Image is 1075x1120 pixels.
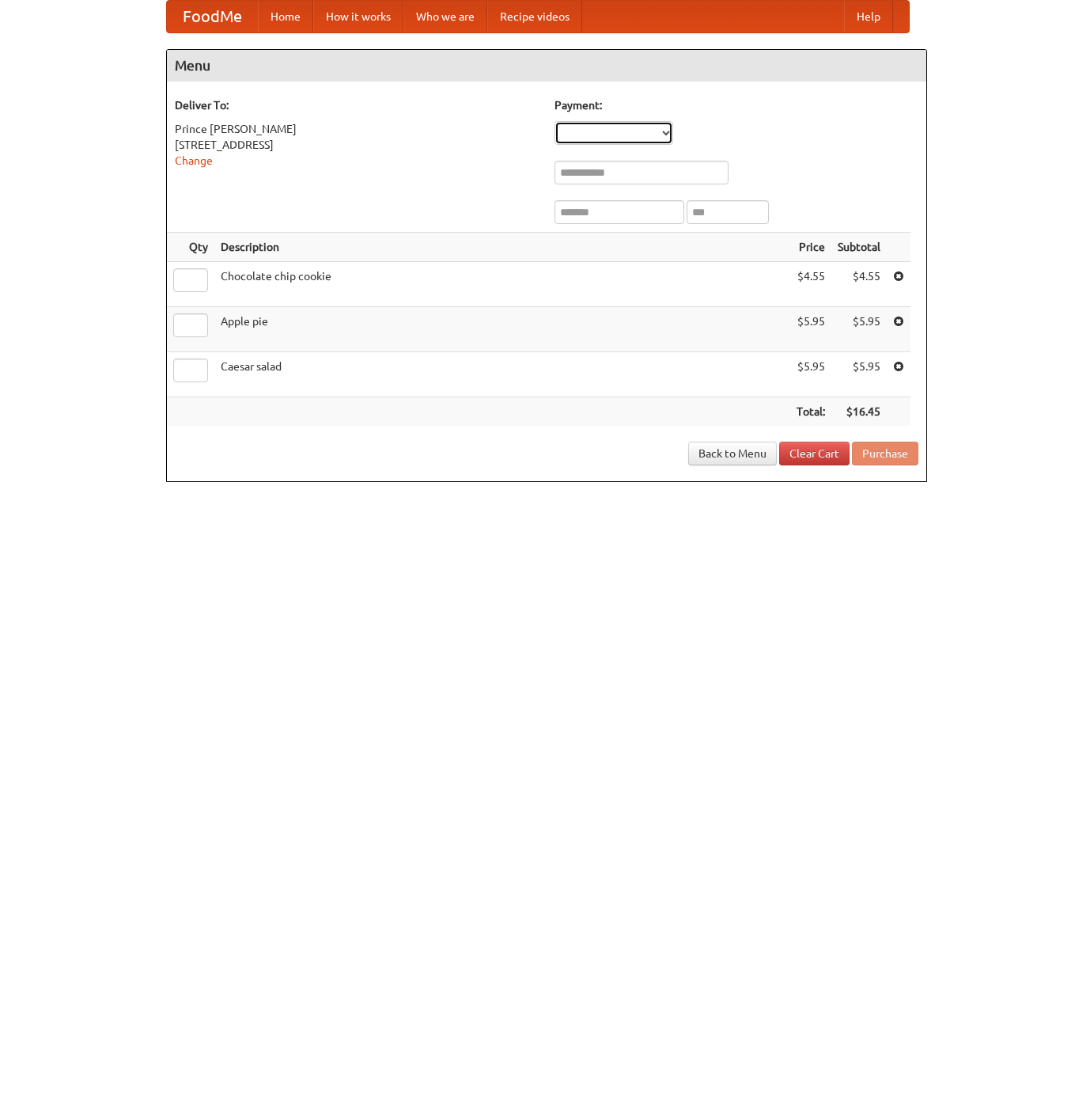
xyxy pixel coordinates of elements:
h5: Deliver To: [175,97,539,113]
a: Recipe videos [487,1,582,32]
td: Apple pie [214,307,790,352]
td: $5.95 [831,307,887,352]
h5: Payment: [555,97,918,113]
th: Subtotal [831,233,887,262]
td: $5.95 [790,307,831,352]
a: Help [844,1,893,32]
td: Caesar salad [214,352,790,397]
th: Price [790,233,831,262]
td: $5.95 [790,352,831,397]
td: $5.95 [831,352,887,397]
a: Home [258,1,313,32]
a: Back to Menu [688,442,777,465]
h4: Menu [167,50,926,82]
button: Purchase [852,442,918,465]
td: $4.55 [831,262,887,307]
a: Who we are [403,1,487,32]
th: Qty [167,233,214,262]
th: Description [214,233,790,262]
a: FoodMe [167,1,258,32]
th: $16.45 [831,397,887,427]
div: [STREET_ADDRESS] [175,137,539,153]
a: Clear Cart [779,442,850,465]
td: Chocolate chip cookie [214,262,790,307]
td: $4.55 [790,262,831,307]
th: Total: [790,397,831,427]
a: Change [175,154,213,167]
a: How it works [313,1,403,32]
div: Prince [PERSON_NAME] [175,121,539,137]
